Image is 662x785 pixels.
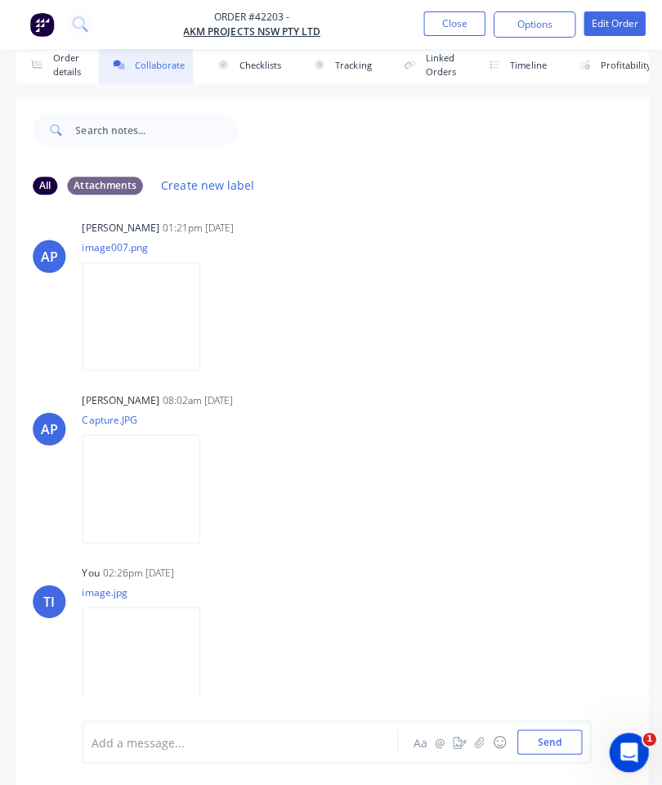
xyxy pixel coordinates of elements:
[428,729,448,749] button: @
[581,11,642,36] button: Edit Order
[82,239,216,253] p: image007.png
[33,176,57,194] div: All
[102,563,173,577] div: 02:26pm [DATE]
[561,46,656,83] button: Profitability
[67,176,142,194] div: Attachments
[82,391,159,406] div: [PERSON_NAME]
[82,582,216,596] p: image.jpg
[98,46,192,83] button: Collaborate
[409,729,428,749] button: Aa
[606,729,646,769] iframe: Intercom live chat
[82,410,216,424] p: Capture.JPG
[491,11,573,38] button: Options
[182,25,319,39] a: AKM PROJECTS NSW PTY LTD
[387,46,462,83] button: Linked Orders
[162,219,233,234] div: 01:21pm [DATE]
[82,563,99,577] div: You
[41,417,58,437] div: AP
[640,729,653,742] span: 1
[422,11,483,36] button: Close
[152,173,262,195] button: Create new label
[75,113,237,146] input: Search notes...
[515,727,579,751] button: Send
[297,46,378,83] button: Tracking
[41,245,58,265] div: AP
[487,729,507,749] button: ☺
[202,46,288,83] button: Checklists
[43,589,55,608] div: TI
[182,10,319,25] span: Order #42203 -
[162,391,232,406] div: 08:02am [DATE]
[16,46,88,83] button: Order details
[29,12,54,37] img: Factory
[82,219,159,234] div: [PERSON_NAME]
[472,46,552,83] button: Timeline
